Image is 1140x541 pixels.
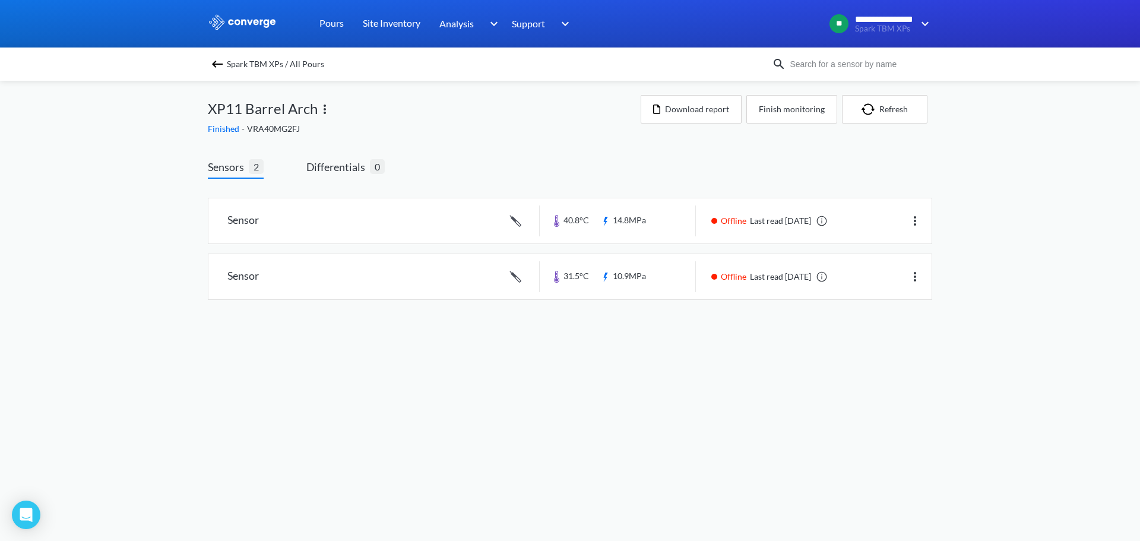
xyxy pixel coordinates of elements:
span: Analysis [439,16,474,31]
img: more.svg [318,102,332,116]
div: Open Intercom Messenger [12,501,40,529]
img: more.svg [908,270,922,284]
img: icon-file.svg [653,105,660,114]
button: Refresh [842,95,927,124]
img: downArrow.svg [913,17,932,31]
img: more.svg [908,214,922,228]
span: Spark TBM XPs [855,24,913,33]
img: backspace.svg [210,57,224,71]
span: 0 [370,159,385,174]
img: icon-refresh.svg [862,103,879,115]
span: Finished [208,124,242,134]
span: 2 [249,159,264,174]
img: logo_ewhite.svg [208,14,277,30]
img: downArrow.svg [482,17,501,31]
span: Sensors [208,159,249,175]
span: Support [512,16,545,31]
div: VRA40MG2FJ [208,122,641,135]
span: XP11 Barrel Arch [208,97,318,120]
span: Differentials [306,159,370,175]
button: Finish monitoring [746,95,837,124]
span: Spark TBM XPs / All Pours [227,56,324,72]
span: - [242,124,247,134]
button: Download report [641,95,742,124]
input: Search for a sensor by name [786,58,930,71]
img: icon-search.svg [772,57,786,71]
img: downArrow.svg [553,17,572,31]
